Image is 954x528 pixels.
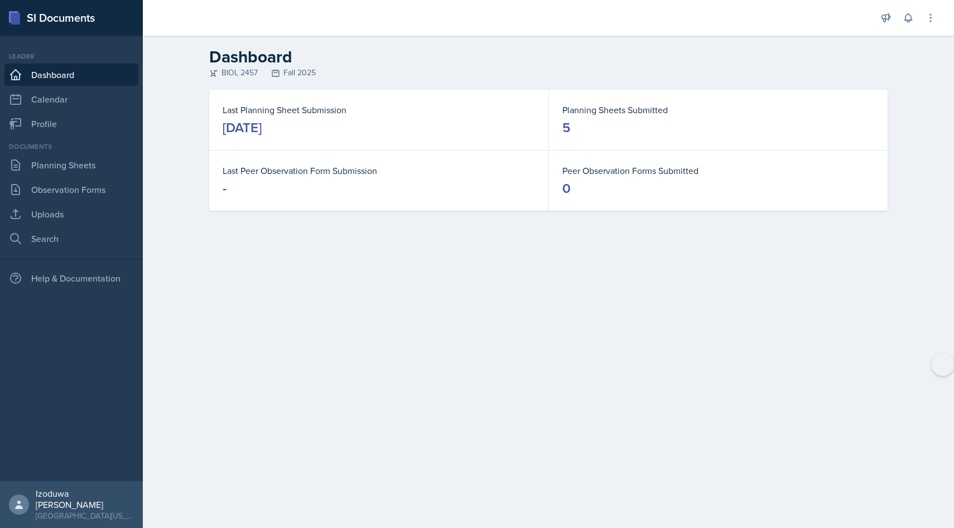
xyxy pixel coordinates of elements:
[223,119,262,137] div: [DATE]
[562,119,570,137] div: 5
[209,47,888,67] h2: Dashboard
[4,142,138,152] div: Documents
[4,51,138,61] div: Leader
[36,488,134,510] div: Izoduwa [PERSON_NAME]
[223,103,535,117] dt: Last Planning Sheet Submission
[562,164,874,177] dt: Peer Observation Forms Submitted
[4,88,138,110] a: Calendar
[223,164,535,177] dt: Last Peer Observation Form Submission
[4,267,138,289] div: Help & Documentation
[562,103,874,117] dt: Planning Sheets Submitted
[4,178,138,201] a: Observation Forms
[223,180,227,197] div: -
[4,113,138,135] a: Profile
[4,64,138,86] a: Dashboard
[4,227,138,250] a: Search
[562,180,571,197] div: 0
[209,67,888,79] div: BIOL 2457 Fall 2025
[36,510,134,521] div: [GEOGRAPHIC_DATA][US_STATE]
[4,203,138,225] a: Uploads
[4,154,138,176] a: Planning Sheets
